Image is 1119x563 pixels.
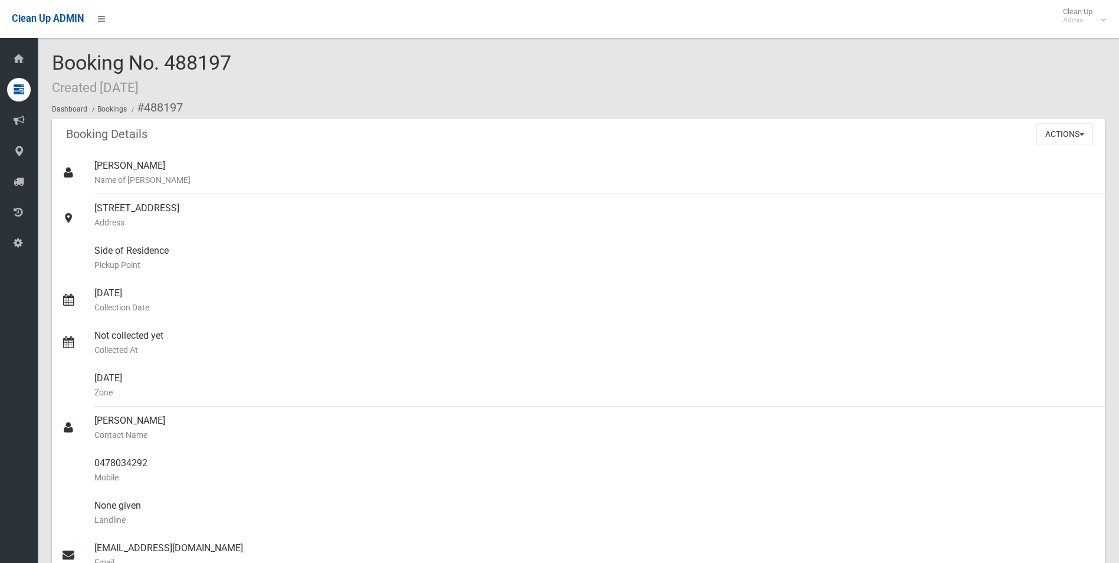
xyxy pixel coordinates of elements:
[94,322,1095,364] div: Not collected yet
[94,343,1095,357] small: Collected At
[94,513,1095,527] small: Landline
[94,385,1095,400] small: Zone
[94,449,1095,492] div: 0478034292
[129,97,183,119] li: #488197
[94,237,1095,279] div: Side of Residence
[1057,7,1104,25] span: Clean Up
[94,279,1095,322] div: [DATE]
[97,105,127,113] a: Bookings
[52,80,139,95] small: Created [DATE]
[94,492,1095,534] div: None given
[94,258,1095,272] small: Pickup Point
[1063,16,1092,25] small: Admin
[94,194,1095,237] div: [STREET_ADDRESS]
[52,105,87,113] a: Dashboard
[94,407,1095,449] div: [PERSON_NAME]
[94,215,1095,230] small: Address
[12,13,84,24] span: Clean Up ADMIN
[94,152,1095,194] div: [PERSON_NAME]
[94,470,1095,485] small: Mobile
[1036,123,1093,145] button: Actions
[94,300,1095,315] small: Collection Date
[52,51,231,97] span: Booking No. 488197
[94,428,1095,442] small: Contact Name
[94,364,1095,407] div: [DATE]
[52,123,162,146] header: Booking Details
[94,173,1095,187] small: Name of [PERSON_NAME]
